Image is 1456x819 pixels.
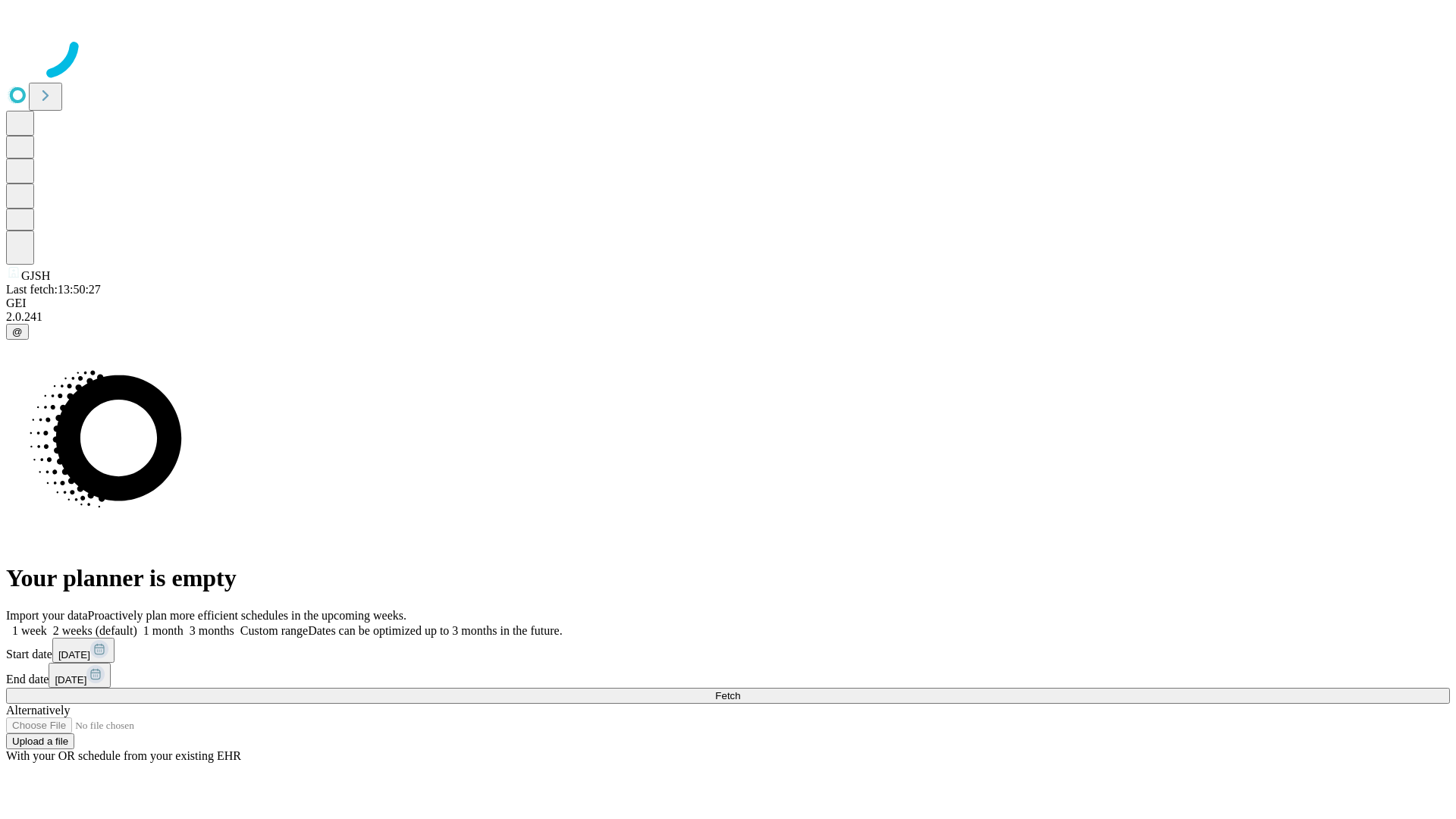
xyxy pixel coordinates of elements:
[6,704,70,717] span: Alternatively
[53,624,137,637] span: 2 weeks (default)
[12,326,23,337] span: @
[6,297,1450,310] div: GEI
[6,564,1450,592] h1: Your planner is empty
[6,638,1450,663] div: Start date
[58,649,90,661] span: [DATE]
[190,624,234,637] span: 3 months
[52,638,115,663] button: [DATE]
[6,733,74,749] button: Upload a file
[143,624,184,637] span: 1 month
[88,609,406,622] span: Proactively plan more efficient schedules in the upcoming weeks.
[6,749,241,762] span: With your OR schedule from your existing EHR
[49,663,111,688] button: [DATE]
[55,674,86,686] span: [DATE]
[6,609,88,622] span: Import your data
[6,663,1450,688] div: End date
[6,324,29,340] button: @
[6,310,1450,324] div: 2.0.241
[6,283,101,296] span: Last fetch: 13:50:27
[21,269,50,282] span: GJSH
[6,688,1450,704] button: Fetch
[12,624,47,637] span: 1 week
[240,624,308,637] span: Custom range
[308,624,562,637] span: Dates can be optimized up to 3 months in the future.
[715,690,740,701] span: Fetch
